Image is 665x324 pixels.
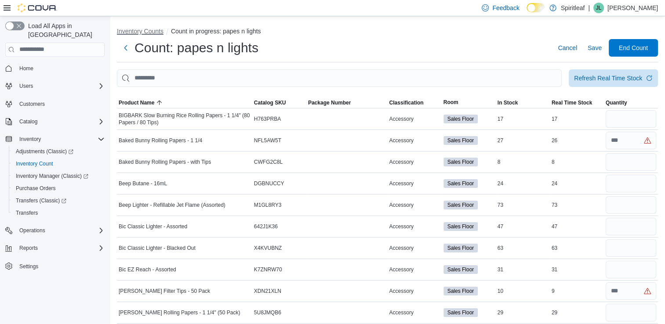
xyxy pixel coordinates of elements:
span: [PERSON_NAME] Rolling Papers - 1 1/4" (50 Pack) [119,309,240,316]
button: Real Time Stock [550,97,604,108]
button: Refresh Real Time Stock [569,69,658,87]
span: Sales Floor [443,265,478,274]
button: Classification [387,97,441,108]
h1: Count: papes n lights [134,39,258,57]
span: Reports [16,243,105,253]
button: Save [584,39,605,57]
span: Inventory Count [12,158,105,169]
a: Transfers (Classic) [12,195,70,206]
span: Accessory [389,180,413,187]
span: Operations [16,225,105,236]
div: 24 [496,178,550,189]
span: Inventory Manager (Classic) [12,171,105,181]
span: Sales Floor [443,222,478,231]
button: Inventory Count [9,158,108,170]
span: Sales Floor [443,308,478,317]
button: Catalog SKU [252,97,306,108]
span: Sales Floor [447,115,474,123]
span: Transfers (Classic) [12,195,105,206]
span: Inventory [19,136,41,143]
p: [PERSON_NAME] [607,3,658,13]
div: 17 [496,114,550,124]
div: Jennifer L [593,3,604,13]
button: Catalog [2,115,108,128]
span: In Stock [498,99,518,106]
span: Feedback [492,4,519,12]
img: Cova [18,4,57,12]
span: Settings [16,260,105,271]
div: 8 [496,157,550,167]
span: Catalog [16,116,105,127]
span: Bic EZ Reach - Assorted [119,266,176,273]
span: Real Time Stock [552,99,592,106]
button: Settings [2,259,108,272]
button: Catalog [16,116,41,127]
span: Sales Floor [443,201,478,209]
span: Accessory [389,309,413,316]
span: Inventory Manager (Classic) [16,173,88,180]
span: Accessory [389,223,413,230]
span: Beep Butane - 16mL [119,180,167,187]
a: Transfers (Classic) [9,194,108,207]
span: [PERSON_NAME] Filter Tips - 50 Pack [119,288,210,295]
div: 73 [550,200,604,210]
button: Customers [2,97,108,110]
span: Adjustments (Classic) [12,146,105,157]
span: Accessory [389,137,413,144]
button: End Count [609,39,658,57]
span: Room [443,99,458,106]
a: Inventory Manager (Classic) [9,170,108,182]
span: Users [19,83,33,90]
button: Package Number [306,97,388,108]
span: 642J1K36 [254,223,278,230]
span: CWFG2C8L [254,158,283,166]
span: Sales Floor [447,223,474,230]
span: Baked Bunny Rolling Papers - with Tips [119,158,211,166]
span: JL [596,3,602,13]
span: Purchase Orders [12,183,105,194]
span: Customers [19,101,45,108]
span: BIGBARK Slow Burning Rice Rolling Papers - 1 1/4" (80 Papers / 80 Tips) [119,112,251,126]
nav: Complex example [5,58,105,295]
span: Transfers [12,208,105,218]
span: Home [19,65,33,72]
button: Operations [2,224,108,237]
div: 63 [496,243,550,253]
span: Cancel [558,43,577,52]
nav: An example of EuiBreadcrumbs [117,27,658,37]
button: Users [16,81,36,91]
button: Transfers [9,207,108,219]
span: Sales Floor [447,244,474,252]
a: Adjustments (Classic) [12,146,77,157]
span: Reports [19,245,38,252]
span: Sales Floor [443,115,478,123]
span: H763PRBA [254,115,281,122]
span: Save [588,43,602,52]
span: Sales Floor [443,287,478,295]
a: Adjustments (Classic) [9,145,108,158]
span: Sales Floor [447,201,474,209]
span: Sales Floor [443,158,478,166]
div: 26 [550,135,604,146]
span: Baked Bunny Rolling Papers - 1 1/4 [119,137,202,144]
span: Sales Floor [443,244,478,252]
span: Purchase Orders [16,185,56,192]
a: Settings [16,261,42,272]
div: 10 [496,286,550,296]
span: Accessory [389,202,413,209]
span: Classification [389,99,423,106]
span: NFL5AW5T [254,137,281,144]
a: Customers [16,99,48,109]
button: Inventory [2,133,108,145]
span: Bic Classic Lighter - Assorted [119,223,187,230]
span: XDN21XLN [254,288,281,295]
span: Sales Floor [447,158,474,166]
span: Inventory [16,134,105,144]
span: Catalog [19,118,37,125]
div: 63 [550,243,604,253]
span: Sales Floor [443,179,478,188]
a: Inventory Manager (Classic) [12,171,92,181]
button: Product Name [117,97,252,108]
a: Home [16,63,37,74]
input: This is a search bar. After typing your query, hit enter to filter the results lower in the page. [117,69,562,87]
